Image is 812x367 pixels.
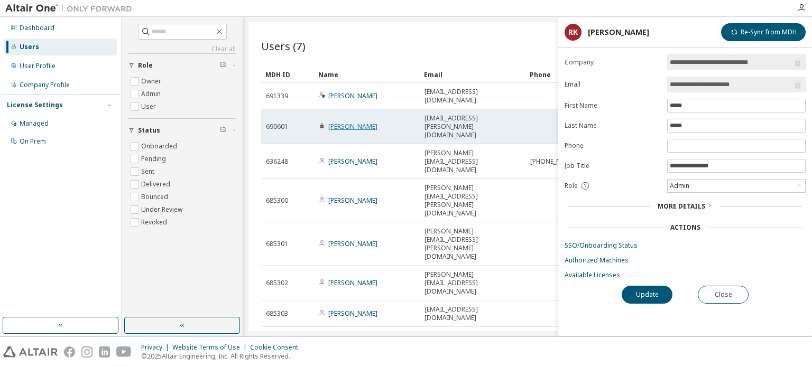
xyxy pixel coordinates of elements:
div: Users [20,43,39,51]
div: Managed [20,119,49,128]
div: License Settings [7,101,63,109]
a: [PERSON_NAME] [328,278,377,287]
span: [PHONE_NUMBER] [530,157,585,166]
img: Altair One [5,3,137,14]
span: Clear filter [220,126,226,135]
label: Admin [141,88,163,100]
a: SSO/Onboarding Status [565,241,806,250]
span: [EMAIL_ADDRESS][DOMAIN_NAME] [425,305,521,322]
label: Owner [141,75,163,88]
span: 685300 [266,196,288,205]
div: Admin [668,180,805,192]
div: Actions [670,223,700,232]
label: Sent [141,165,156,178]
button: Close [698,286,749,304]
img: altair_logo.svg [3,346,58,357]
label: Pending [141,153,168,165]
a: [PERSON_NAME] [328,309,377,318]
div: Dashboard [20,24,54,32]
img: instagram.svg [81,346,93,357]
span: [PERSON_NAME][EMAIL_ADDRESS][DOMAIN_NAME] [425,270,521,296]
div: [PERSON_NAME] [588,28,649,36]
label: Company [565,58,661,67]
img: linkedin.svg [99,346,110,357]
div: MDH ID [265,66,310,83]
button: Re-Sync from MDH [721,23,806,41]
label: Onboarded [141,140,179,153]
p: © 2025 Altair Engineering, Inc. All Rights Reserved. [141,352,304,361]
div: Phone [530,66,627,83]
label: Revoked [141,216,169,229]
img: facebook.svg [64,346,75,357]
div: On Prem [20,137,46,146]
span: 685302 [266,279,288,287]
div: Email [424,66,521,83]
span: Role [565,182,578,190]
div: Privacy [141,343,172,352]
div: Admin [668,180,691,192]
span: 691339 [266,92,288,100]
div: Website Terms of Use [172,343,250,352]
a: Available Licenses [565,271,806,279]
a: Clear all [128,45,236,53]
span: Users (7) [261,39,306,53]
label: User [141,100,158,113]
span: More Details [658,202,705,211]
span: Role [138,61,153,70]
span: 685303 [266,309,288,318]
a: [PERSON_NAME] [328,122,377,131]
label: Bounced [141,191,170,203]
span: 690601 [266,123,288,131]
div: Cookie Consent [250,343,304,352]
a: [PERSON_NAME] [328,196,377,205]
span: Clear filter [220,61,226,70]
a: [PERSON_NAME] [328,157,377,166]
label: First Name [565,101,661,110]
span: [PERSON_NAME][EMAIL_ADDRESS][PERSON_NAME][DOMAIN_NAME] [425,184,521,218]
img: youtube.svg [116,346,132,357]
span: [PERSON_NAME][EMAIL_ADDRESS][PERSON_NAME][DOMAIN_NAME] [425,227,521,261]
span: [EMAIL_ADDRESS][PERSON_NAME][DOMAIN_NAME] [425,114,521,139]
div: User Profile [20,62,56,70]
span: Status [138,126,160,135]
label: Job Title [565,162,661,170]
div: Name [318,66,416,83]
div: RK [565,24,582,41]
button: Update [622,286,672,304]
a: [PERSON_NAME] [328,239,377,248]
span: [PERSON_NAME][EMAIL_ADDRESS][DOMAIN_NAME] [425,149,521,174]
a: Authorized Machines [565,256,806,265]
button: Status [128,119,236,142]
label: Last Name [565,121,661,130]
div: Company Profile [20,81,70,89]
label: Delivered [141,178,172,191]
button: Role [128,54,236,77]
label: Email [565,80,661,89]
label: Under Review [141,203,184,216]
span: 636248 [266,157,288,166]
a: [PERSON_NAME] [328,91,377,100]
label: Phone [565,142,661,150]
span: 685301 [266,240,288,248]
span: [EMAIL_ADDRESS][DOMAIN_NAME] [425,88,521,105]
